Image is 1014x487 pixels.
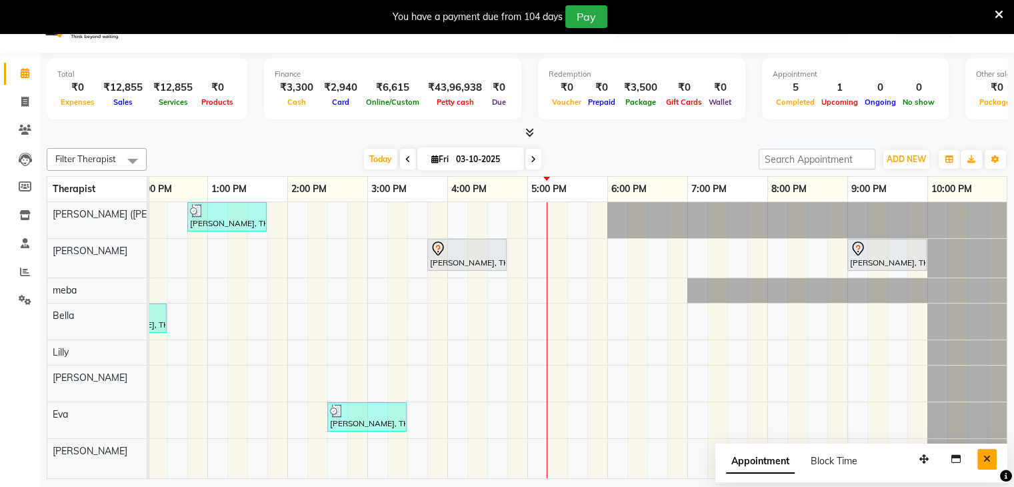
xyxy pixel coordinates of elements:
span: [PERSON_NAME] ([PERSON_NAME]) [53,208,210,220]
div: Redemption [549,69,735,80]
span: [PERSON_NAME] [53,372,127,384]
span: Appointment [726,450,795,474]
div: Total [57,69,237,80]
span: Fri [428,154,452,164]
a: 10:00 PM [928,179,975,199]
a: 8:00 PM [768,179,810,199]
div: You have a payment due from 104 days [393,10,563,24]
span: No show [899,97,938,107]
div: ₹0 [487,80,511,95]
a: 7:00 PM [688,179,730,199]
span: Completed [773,97,818,107]
span: ADD NEW [887,154,926,164]
div: [PERSON_NAME], TK06, 03:45 PM-04:45 PM, Swedish De-Stress - 60 Mins [429,241,505,269]
span: Therapist [53,183,95,195]
span: Eva [53,408,68,420]
span: Bella [53,310,74,322]
div: Appointment [773,69,938,80]
span: Online/Custom [363,97,423,107]
a: 12:00 PM [128,179,175,199]
span: Services [155,97,191,107]
input: 2025-10-03 [452,149,519,169]
div: 0 [861,80,899,95]
button: Close [977,449,997,470]
div: ₹2,940 [319,80,363,95]
button: Pay [565,5,607,28]
a: 3:00 PM [368,179,410,199]
a: 6:00 PM [608,179,650,199]
div: ₹3,300 [275,80,319,95]
span: Filter Therapist [55,153,116,164]
span: Upcoming [818,97,861,107]
div: ₹12,855 [148,80,198,95]
div: ₹0 [663,80,705,95]
span: [PERSON_NAME] [53,245,127,257]
div: ₹0 [57,80,98,95]
div: [PERSON_NAME], TK07, 09:00 PM-10:00 PM, Swedish De-Stress - 60 Mins [849,241,925,269]
span: Products [198,97,237,107]
span: Wallet [705,97,735,107]
div: ₹0 [705,80,735,95]
span: [PERSON_NAME] [53,445,127,457]
span: Petty cash [433,97,477,107]
div: Finance [275,69,511,80]
div: [PERSON_NAME], TK05, 02:30 PM-03:30 PM, Swedish De-Stress - 60 Mins [329,404,405,430]
div: ₹6,615 [363,80,423,95]
span: Due [489,97,509,107]
span: Voucher [549,97,585,107]
div: [PERSON_NAME], TK04, 12:45 PM-01:45 PM, Swedish De-Stress - 60 Mins [189,204,265,229]
a: 4:00 PM [448,179,490,199]
span: Package [622,97,659,107]
input: Search Appointment [759,149,875,169]
span: Gift Cards [663,97,705,107]
span: Card [329,97,353,107]
span: Today [364,149,397,169]
button: ADD NEW [883,150,929,169]
div: 5 [773,80,818,95]
span: Lilly [53,346,69,358]
div: ₹0 [198,80,237,95]
div: ₹0 [549,80,585,95]
div: 0 [899,80,938,95]
span: Prepaid [585,97,619,107]
span: Cash [284,97,309,107]
a: 1:00 PM [208,179,250,199]
span: Block Time [811,455,857,467]
span: Expenses [57,97,98,107]
div: ₹43,96,938 [423,80,487,95]
div: ₹3,500 [619,80,663,95]
a: 2:00 PM [288,179,330,199]
div: 1 [818,80,861,95]
span: Sales [110,97,136,107]
div: ₹12,855 [98,80,148,95]
span: meba [53,284,77,296]
a: 9:00 PM [848,179,890,199]
span: Ongoing [861,97,899,107]
div: ₹0 [585,80,619,95]
a: 5:00 PM [528,179,570,199]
